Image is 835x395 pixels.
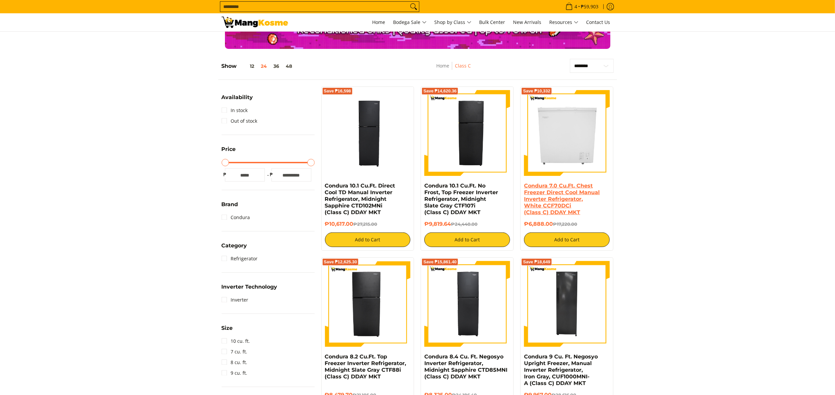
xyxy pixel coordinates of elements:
[325,221,411,227] h6: ₱10,617.00
[424,353,507,380] a: Condura 8.4 Cu. Ft. Negosyo Inverter Refrigerator, Midnight Sapphire CTD85MNI (Class C) DDAY MKT
[222,116,258,126] a: Out of stock
[424,183,498,215] a: Condura 10.1 Cu.Ft. No Frost, Top Freezer Inverter Refrigerator, Midnight Slate Gray CTF107i (Cla...
[222,147,236,157] summary: Open
[222,212,250,223] a: Condura
[586,19,610,25] span: Contact Us
[574,4,578,9] span: 4
[580,4,600,9] span: ₱59,903
[524,183,600,215] a: Condura 7.0 Cu.Ft. Chest Freezer Direct Cool Manual Inverter Refrigerator, White CCF70DCi (Class ...
[222,95,253,105] summary: Open
[524,261,610,347] img: Condura 9 Cu. Ft. Negosyo Upright Freezer, Manual Inverter Refrigerator, Iron Gray, CUF1000MNI-A ...
[222,17,288,28] img: Class C Home &amp; Business Appliances: Up to 70% Off l Mang Kosme
[295,13,614,31] nav: Main Menu
[222,243,247,253] summary: Open
[524,221,610,227] h6: ₱6,888.00
[222,284,277,295] summary: Open
[523,89,550,93] span: Save ₱10,332
[222,202,238,207] span: Brand
[510,13,545,31] a: New Arrivals
[258,64,270,69] button: 24
[451,221,477,227] del: ₱24,440.00
[324,260,357,264] span: Save ₱12,625.30
[354,221,377,227] del: ₱27,215.00
[546,13,582,31] a: Resources
[268,171,275,178] span: ₱
[369,13,389,31] a: Home
[283,64,296,69] button: 48
[408,2,419,12] button: Search
[222,243,247,248] span: Category
[270,64,283,69] button: 36
[222,346,248,357] a: 7 cu. ft.
[393,18,427,27] span: Bodega Sale
[513,19,542,25] span: New Arrivals
[397,62,510,77] nav: Breadcrumbs
[424,221,510,227] h6: ₱9,819.64
[424,232,510,247] button: Add to Cart
[222,253,258,264] a: Refrigerator
[424,90,510,176] img: Condura 10.1 Cu.Ft. No Frost, Top Freezer Inverter Refrigerator, Midnight Slate Gray CTF107i (Cla...
[222,336,250,346] a: 10 cu. ft.
[390,13,430,31] a: Bodega Sale
[435,18,471,27] span: Shop by Class
[455,63,471,69] a: Class C
[423,89,457,93] span: Save ₱14,620.36
[523,260,550,264] span: Save ₱18,649
[222,326,233,336] summary: Open
[476,13,509,31] a: Bulk Center
[524,232,610,247] button: Add to Cart
[524,90,610,176] img: Condura 7.0 Cu.Ft. Chest Freezer Direct Cool Manual Inverter Refrigerator, White CCF70DCi (Class ...
[222,147,236,152] span: Price
[222,202,238,212] summary: Open
[325,90,411,176] img: Condura 10.1 Cu.Ft. Direct Cool TD Manual Inverter Refrigerator, Midnight Sapphire CTD102MNi (Cla...
[550,18,578,27] span: Resources
[222,326,233,331] span: Size
[222,63,296,69] h5: Show
[479,19,505,25] span: Bulk Center
[222,295,249,305] a: Inverter
[524,353,598,386] a: Condura 9 Cu. Ft. Negosyo Upright Freezer, Manual Inverter Refrigerator, Iron Gray, CUF1000MNI-A ...
[564,3,601,10] span: •
[237,64,258,69] button: 12
[222,357,248,368] a: 8 cu. ft.
[325,261,411,347] img: Condura 8.2 Cu.Ft. Top Freezer Inverter Refrigerator, Midnight Slate Gray CTF88i (Class C) DDAY MKT
[553,221,577,227] del: ₱17,220.00
[222,95,253,100] span: Availability
[222,171,228,178] span: ₱
[424,261,510,347] img: Condura 8.4 Cu. Ft. Negosyo Inverter Refrigerator, Midnight Sapphire CTD85MNI (Class C) DDAY MKT
[583,13,614,31] a: Contact Us
[324,89,351,93] span: Save ₱16,598
[436,63,449,69] a: Home
[222,105,248,116] a: In stock
[325,353,406,380] a: Condura 8.2 Cu.Ft. Top Freezer Inverter Refrigerator, Midnight Slate Gray CTF88i (Class C) DDAY MKT
[423,260,457,264] span: Save ₱15,861.40
[372,19,385,25] span: Home
[431,13,475,31] a: Shop by Class
[222,368,248,378] a: 9 cu. ft.
[222,284,277,290] span: Inverter Technology
[325,232,411,247] button: Add to Cart
[325,183,395,215] a: Condura 10.1 Cu.Ft. Direct Cool TD Manual Inverter Refrigerator, Midnight Sapphire CTD102MNi (Cla...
